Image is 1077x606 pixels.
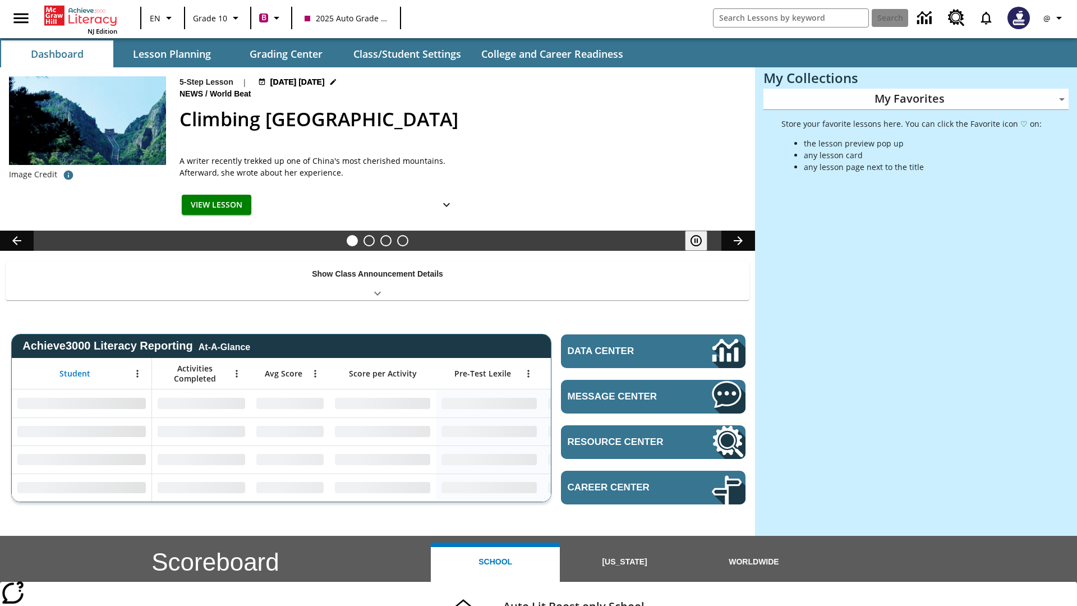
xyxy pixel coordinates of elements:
button: Jul 22 - Jun 30 Choose Dates [256,76,339,88]
button: College and Career Readiness [472,40,632,67]
span: Achieve3000 Literacy Reporting [22,339,250,352]
span: Student [59,369,90,379]
span: Data Center [568,346,674,357]
span: / [205,89,208,98]
span: Career Center [568,482,678,493]
li: any lesson card [804,149,1042,161]
button: Open Menu [129,365,146,382]
div: A writer recently trekked up one of China's most cherished mountains. Afterward, she wrote about ... [179,155,460,178]
div: No Data, [152,417,251,446]
button: Language: EN, Select a language [145,8,181,28]
div: No Data, [251,446,329,474]
span: | [242,76,247,88]
a: Message Center [561,380,745,414]
button: Class/Student Settings [344,40,470,67]
div: No Data, [152,474,251,502]
input: search field [714,9,868,27]
div: No Data, [542,389,649,417]
span: Avg Score [265,369,302,379]
span: B [261,11,266,25]
button: Dashboard [1,40,113,67]
button: Grade: Grade 10, Select a grade [188,8,247,28]
li: any lesson page next to the title [804,161,1042,173]
button: Lesson Planning [116,40,228,67]
div: No Data, [542,474,649,502]
span: [DATE] [DATE] [270,76,325,88]
div: My Favorites [763,89,1069,110]
button: Slide 1 Climbing Mount Tai [347,235,358,246]
span: Message Center [568,391,678,402]
button: Profile/Settings [1037,8,1073,28]
span: Grade 10 [193,12,227,24]
button: Boost Class color is violet red. Change class color [255,8,288,28]
button: Open Menu [520,365,537,382]
button: Credit for photo and all related images: Public Domain/Charlie Fong [57,165,80,185]
button: Slide 3 Pre-release lesson [380,235,392,246]
a: Data Center [910,3,941,34]
span: 2025 Auto Grade 10 [305,12,388,24]
span: Pre-Test Lexile [454,369,511,379]
span: Score per Activity [349,369,417,379]
span: News [179,88,205,100]
a: Resource Center, Will open in new tab [561,425,745,459]
p: Image Credit [9,169,57,180]
span: Activities Completed [158,364,232,384]
button: View Lesson [182,195,251,215]
button: Lesson carousel, Next [721,231,755,251]
img: 6000 stone steps to climb Mount Tai in Chinese countryside [9,76,166,165]
p: Store your favorite lessons here. You can click the Favorite icon ♡ on: [781,118,1042,130]
a: Data Center [561,334,745,368]
div: No Data, [251,474,329,502]
button: Show Details [435,195,458,215]
div: Home [44,3,117,35]
div: No Data, [251,417,329,446]
a: Home [44,4,117,27]
button: Open Menu [228,365,245,382]
div: No Data, [542,446,649,474]
a: Notifications [972,3,1001,33]
button: Worldwide [689,543,818,582]
button: Open side menu [4,2,38,35]
p: 5-Step Lesson [179,76,233,88]
div: No Data, [251,389,329,417]
span: Resource Center [568,437,678,448]
span: @ [1043,12,1051,24]
button: Grading Center [230,40,342,67]
button: Slide 2 Defining Our Government's Purpose [363,235,375,246]
button: Pause [685,231,707,251]
button: School [431,543,560,582]
div: Show Class Announcement Details [6,261,749,300]
div: No Data, [542,417,649,446]
span: EN [150,12,160,24]
p: Show Class Announcement Details [312,268,443,280]
button: [US_STATE] [560,543,689,582]
button: Slide 4 Career Lesson [397,235,408,246]
a: Resource Center, Will open in new tab [941,3,972,33]
span: World Beat [210,88,254,100]
a: Career Center [561,471,745,504]
div: No Data, [152,389,251,417]
div: Pause [685,231,719,251]
h3: My Collections [763,70,1069,86]
div: No Data, [152,446,251,474]
div: At-A-Glance [199,340,250,352]
span: NJ Edition [88,27,117,35]
button: Open Menu [307,365,324,382]
li: the lesson preview pop up [804,137,1042,149]
button: Select a new avatar [1001,3,1037,33]
img: Avatar [1007,7,1030,29]
h2: Climbing Mount Tai [179,105,742,134]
